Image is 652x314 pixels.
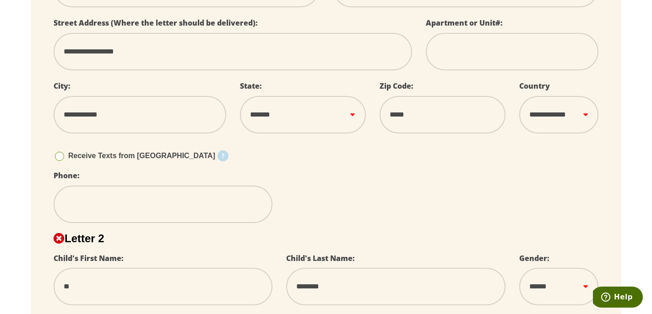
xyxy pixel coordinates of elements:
[240,81,262,91] label: State:
[286,253,355,263] label: Child's Last Name:
[54,232,598,245] h2: Letter 2
[519,81,550,91] label: Country
[380,81,413,91] label: Zip Code:
[54,170,80,181] label: Phone:
[54,81,71,91] label: City:
[54,253,124,263] label: Child's First Name:
[519,253,549,263] label: Gender:
[426,18,503,28] label: Apartment or Unit#:
[54,18,258,28] label: Street Address (Where the letter should be delivered):
[593,287,643,309] iframe: Opens a widget where you can find more information
[68,152,215,160] span: Receive Texts from [GEOGRAPHIC_DATA]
